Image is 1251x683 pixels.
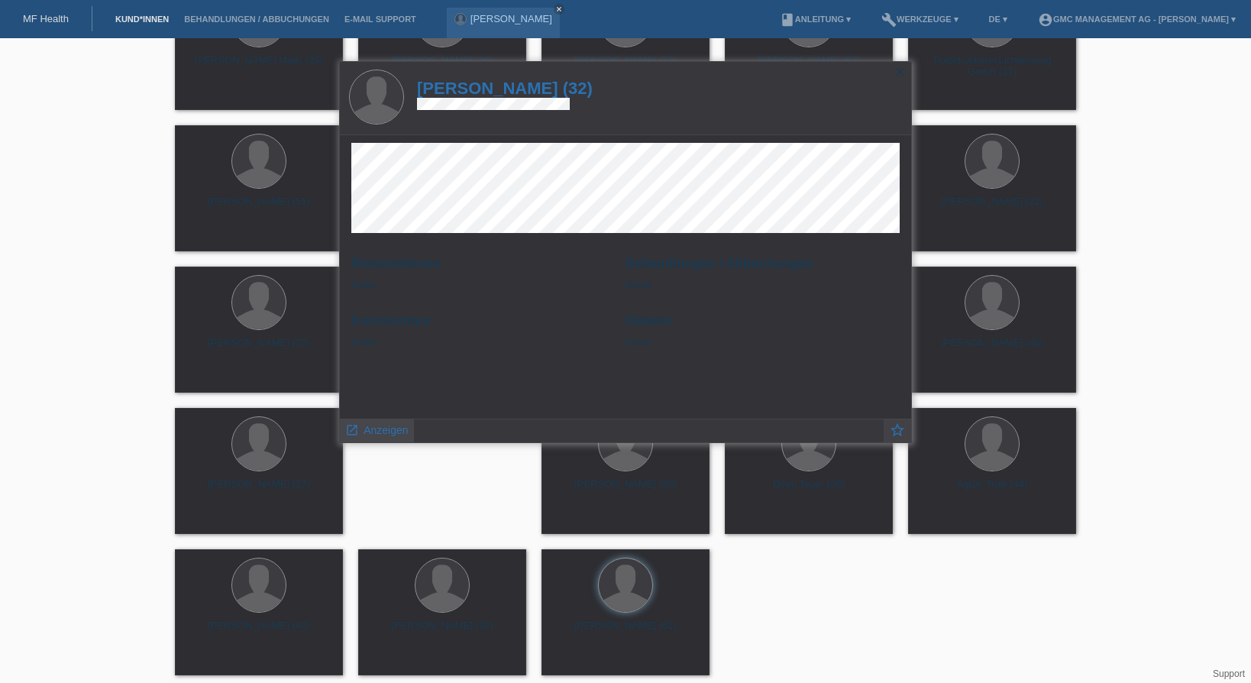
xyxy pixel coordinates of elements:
i: star_border [889,422,906,439]
div: Keine [351,256,614,290]
div: [PERSON_NAME] Matic (25) [187,54,331,79]
a: [PERSON_NAME] [470,13,552,24]
a: close [554,4,564,15]
i: build [881,12,897,28]
a: account_circleGMC Management AG - [PERSON_NAME] ▾ [1030,15,1243,24]
div: Keine [351,313,614,348]
div: Diren Teper (35) [737,478,881,503]
a: [PERSON_NAME] (32) [417,79,593,98]
div: [PERSON_NAME] (62) [554,620,697,644]
a: DE ▾ [981,15,1015,24]
h2: Dateien [625,313,900,336]
div: Keine [625,313,900,348]
a: buildWerkzeuge ▾ [874,15,966,24]
i: close [894,66,907,78]
a: E-Mail Support [337,15,424,24]
div: [PERSON_NAME] (32) [370,620,514,644]
div: [PERSON_NAME] (40) [187,620,331,644]
div: Agron Trolli (44) [920,478,1064,503]
div: Keine [625,256,900,290]
i: close [555,5,563,13]
div: [PERSON_NAME] (30) [370,54,514,79]
i: book [780,12,795,28]
div: [PERSON_NAME] (46) [920,337,1064,361]
span: Anzeigen [364,424,408,436]
a: Behandlungen / Abbuchungen [176,15,337,24]
a: MF Health [23,13,69,24]
a: Kund*innen [108,15,176,24]
div: [PERSON_NAME] (62) [737,54,881,79]
a: star_border [889,423,906,442]
h2: Kommentare [351,313,614,336]
div: [PERSON_NAME] (22) [554,54,697,79]
div: [PERSON_NAME] (27) [187,337,331,361]
h2: Reservationen [351,256,614,279]
a: bookAnleitung ▾ [772,15,858,24]
div: [PERSON_NAME] (22) [920,196,1064,220]
h2: Behandlungen / Abbuchungen [625,256,900,279]
a: launch Anzeigen [345,419,409,439]
i: account_circle [1038,12,1053,28]
div: [PERSON_NAME] (27) [187,478,331,503]
a: Support [1213,668,1245,679]
i: launch [345,423,359,437]
div: Textildruckerei Lichtensteig GmbH (27) [920,54,1064,79]
div: [PERSON_NAME] (51) [187,196,331,220]
div: [PERSON_NAME] (23) [554,478,697,503]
